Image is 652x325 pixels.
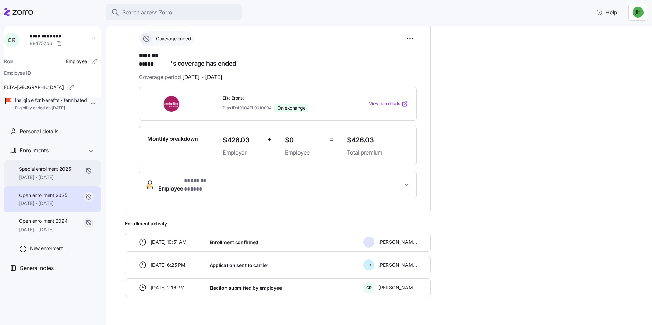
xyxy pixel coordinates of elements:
span: $0 [285,134,324,146]
span: [PERSON_NAME] [378,239,417,246]
span: [DATE] - [DATE] [19,226,67,233]
span: [DATE] - [DATE] [19,200,67,207]
span: Total premium [347,148,408,157]
span: Enrollments [20,146,48,155]
span: Election submitted by employee [210,285,282,291]
span: Coverage period [139,73,222,82]
span: Employee [158,177,219,193]
button: Search across Zorro... [106,4,242,20]
span: Employer [223,148,262,157]
span: 88d75cb6 [30,40,52,47]
span: L B [367,263,371,267]
span: C R [366,286,372,290]
span: Plan ID: 49004FL0010004 [223,105,272,111]
span: Enrollment confirmed [210,239,258,246]
span: Employee ID [4,70,31,76]
span: Personal details [20,127,58,136]
span: L L [367,240,371,244]
span: $426.03 [223,134,262,146]
span: C R [8,37,15,43]
span: Search across Zorro... [122,8,177,17]
span: On exchange [277,105,306,111]
img: 83dd957e880777dc9055709fd1446d02 [633,7,644,18]
img: Ambetter [147,96,196,112]
span: [DATE] 6:25 PM [151,261,185,268]
button: Help [591,5,623,19]
span: Enrollment activity [125,220,431,227]
span: Open enrollment 2024 [19,218,67,224]
span: New enrollment [30,245,63,252]
span: [PERSON_NAME] [378,284,417,291]
span: [PERSON_NAME] [378,261,417,268]
span: FLTA-[GEOGRAPHIC_DATA] [4,84,64,91]
span: Eligibility ended on [DATE] [15,105,87,111]
span: General notes [20,264,54,272]
span: + [267,134,271,144]
span: [DATE] 2:16 PM [151,284,185,291]
span: [DATE] - [DATE] [19,174,71,181]
span: Help [596,8,617,16]
span: Application sent to carrier [210,262,268,269]
span: Role [4,58,13,65]
h1: 's coverage has ended [139,52,417,68]
span: Special enrollment 2025 [19,166,71,173]
a: View plan details [369,101,408,107]
span: Coverage ended [154,35,191,42]
span: Elite Bronze [223,95,342,101]
span: Employee [66,58,87,65]
span: View plan details [369,101,400,107]
span: [DATE] - [DATE] [182,73,222,82]
span: Open enrollment 2025 [19,192,67,199]
span: [DATE] 10:51 AM [151,239,187,246]
span: $426.03 [347,134,408,146]
span: Monthly breakdown [147,134,198,143]
span: Ineligible for benefits - terminated [15,97,87,104]
span: Employee [285,148,324,157]
span: = [329,134,333,144]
